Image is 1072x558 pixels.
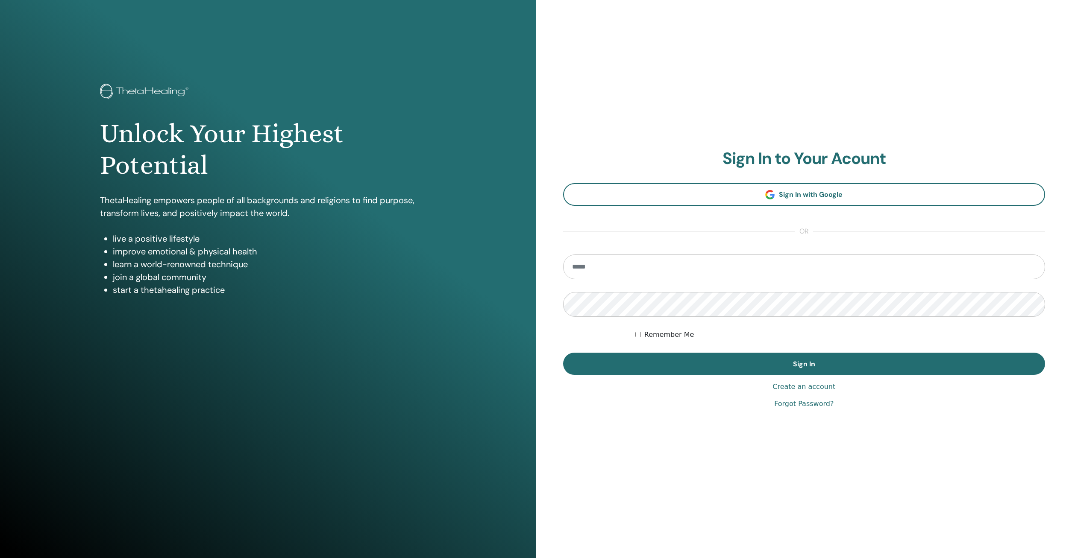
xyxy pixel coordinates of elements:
[113,271,436,283] li: join a global community
[772,382,835,392] a: Create an account
[113,232,436,245] li: live a positive lifestyle
[100,118,436,181] h1: Unlock Your Highest Potential
[644,330,694,340] label: Remember Me
[779,190,843,199] span: Sign In with Google
[113,258,436,271] li: learn a world-renowned technique
[793,359,815,368] span: Sign In
[563,149,1046,169] h2: Sign In to Your Acount
[795,226,813,237] span: or
[113,245,436,258] li: improve emotional & physical health
[635,330,1045,340] div: Keep me authenticated indefinitely or until I manually logout
[563,183,1046,206] a: Sign In with Google
[774,399,834,409] a: Forgot Password?
[563,353,1046,375] button: Sign In
[100,194,436,219] p: ThetaHealing empowers people of all backgrounds and religions to find purpose, transform lives, a...
[113,283,436,296] li: start a thetahealing practice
